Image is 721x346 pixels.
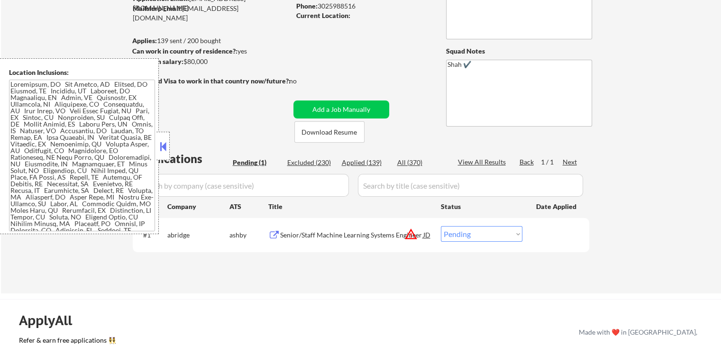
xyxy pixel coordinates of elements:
[358,174,583,197] input: Search by title (case sensitive)
[133,4,290,22] div: [EMAIL_ADDRESS][DOMAIN_NAME]
[458,157,509,167] div: View All Results
[19,312,83,328] div: ApplyAll
[133,77,291,85] strong: Will need Visa to work in that country now/future?:
[441,198,522,215] div: Status
[132,36,290,46] div: 139 sent / 200 bought
[132,57,183,65] strong: Minimum salary:
[229,230,268,240] div: ashby
[132,47,237,55] strong: Can work in country of residence?:
[233,158,280,167] div: Pending (1)
[289,76,316,86] div: no
[536,202,578,211] div: Date Applied
[167,202,229,211] div: Company
[293,100,389,118] button: Add a Job Manually
[167,230,229,240] div: abridge
[446,46,592,56] div: Squad Notes
[136,174,349,197] input: Search by company (case sensitive)
[132,36,157,45] strong: Applies:
[296,1,430,11] div: 3025988516
[296,11,350,19] strong: Current Location:
[132,46,287,56] div: yes
[541,157,563,167] div: 1 / 1
[132,57,290,66] div: $80,000
[404,228,418,241] button: warning_amber
[143,230,160,240] div: #1
[136,153,229,164] div: Applications
[229,202,268,211] div: ATS
[563,157,578,167] div: Next
[422,226,432,243] div: JD
[397,158,445,167] div: All (370)
[294,121,365,143] button: Download Resume
[9,68,155,77] div: Location Inclusions:
[342,158,389,167] div: Applied (139)
[287,158,335,167] div: Excluded (230)
[268,202,432,211] div: Title
[280,230,423,240] div: Senior/Staff Machine Learning Systems Engineer
[520,157,535,167] div: Back
[133,4,182,12] strong: Mailslurp Email:
[296,2,318,10] strong: Phone:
